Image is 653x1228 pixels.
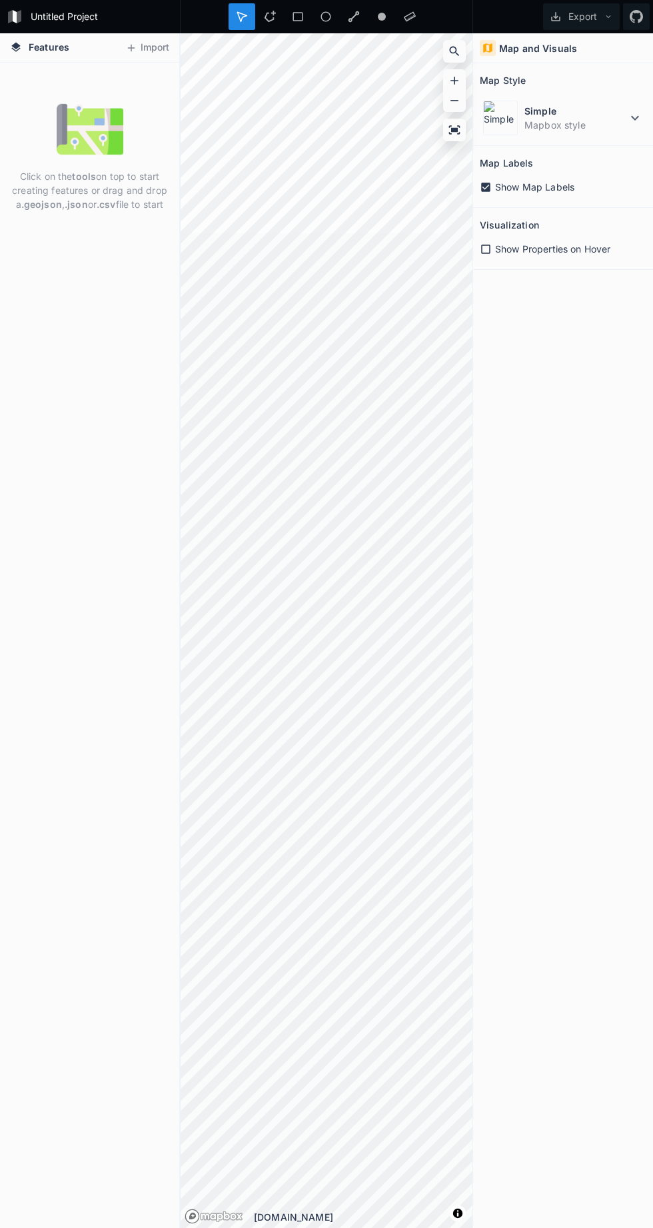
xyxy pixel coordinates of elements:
span: Toggle attribution [454,1206,462,1221]
span: Show Properties on Hover [495,242,610,256]
h2: Map Style [480,70,526,91]
img: Simple [483,101,518,135]
img: empty [57,96,123,163]
dt: Simple [524,104,627,118]
a: Mapbox logo [185,1209,243,1224]
p: Click on the on top to start creating features or drag and drop a , or file to start [10,169,169,211]
strong: .geojson [21,199,62,210]
span: Show Map Labels [495,180,574,194]
strong: tools [72,171,96,182]
strong: .json [65,199,88,210]
strong: .csv [97,199,116,210]
dd: Mapbox style [524,118,627,132]
h4: Map and Visuals [499,41,577,55]
h2: Map Labels [480,153,533,173]
div: [DOMAIN_NAME] [254,1210,472,1224]
a: Mapbox logo [185,1209,200,1224]
button: Export [543,3,620,30]
span: Features [29,40,69,54]
button: Toggle attribution [450,1205,466,1221]
h2: Visualization [480,215,539,235]
button: Import [119,37,176,59]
